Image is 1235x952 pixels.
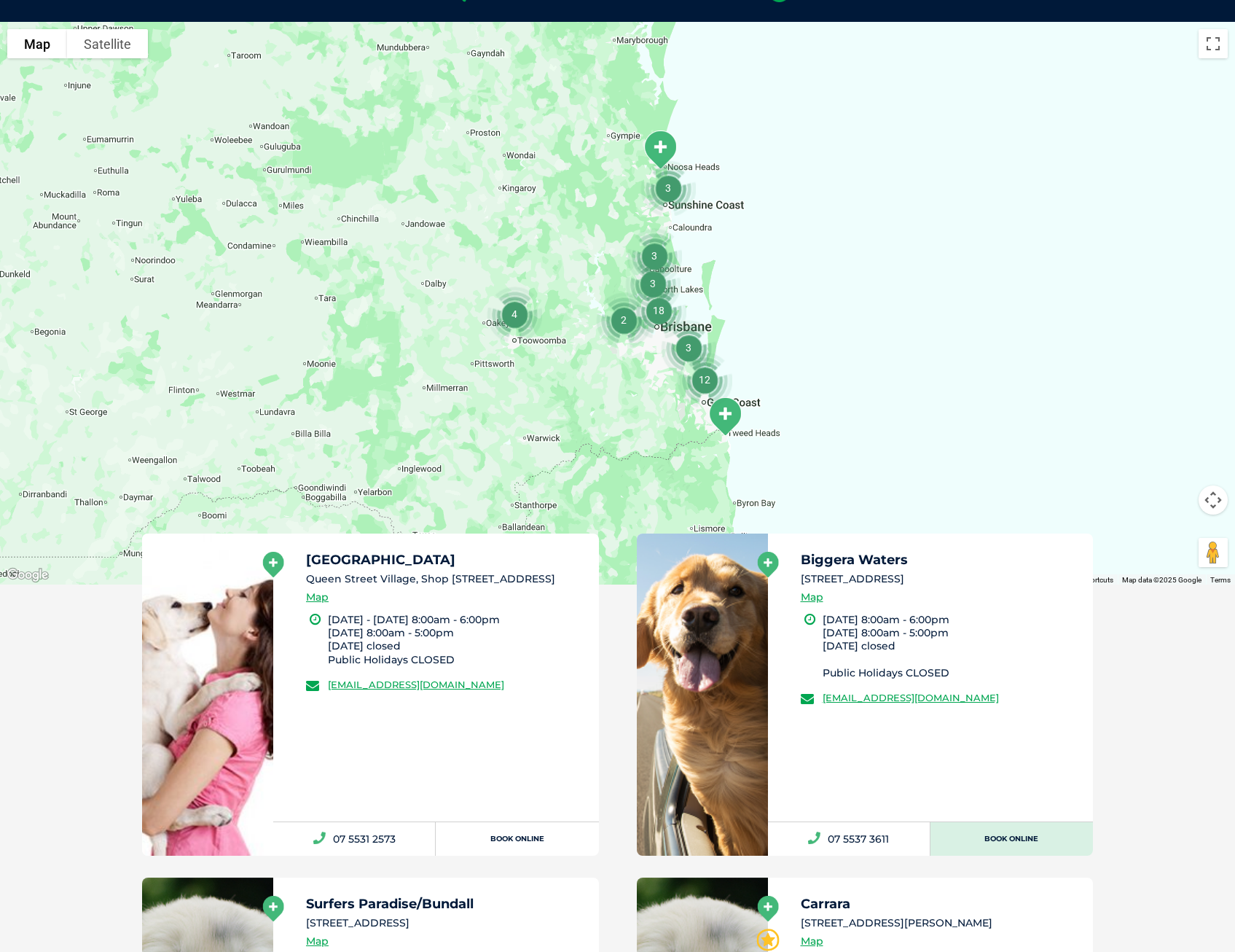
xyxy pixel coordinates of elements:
div: 2 [590,286,657,354]
a: [EMAIL_ADDRESS][DOMAIN_NAME] [328,679,504,690]
div: Noosa Civic [636,124,684,176]
button: Map camera controls [1199,485,1228,515]
h5: Biggera Waters [801,553,1081,566]
button: Show satellite imagery [67,29,148,58]
li: [STREET_ADDRESS] [801,571,1081,587]
h5: [GEOGRAPHIC_DATA] [306,553,586,566]
div: 3 [655,314,722,381]
li: [STREET_ADDRESS][PERSON_NAME] [801,916,1081,931]
a: Book Online [930,822,1093,856]
li: Queen Street Village, Shop [STREET_ADDRESS] [306,571,586,587]
div: 18 [625,277,692,344]
a: Map [801,933,823,950]
li: [DATE] - [DATE] 8:00am - 6:00pm [DATE] 8:00am - 5:00pm [DATE] closed Public Holidays CLOSED [328,613,586,666]
a: [EMAIL_ADDRESS][DOMAIN_NAME] [823,692,999,703]
span: Map data ©2025 Google [1122,576,1201,584]
li: [STREET_ADDRESS] [306,916,586,931]
div: 3 [621,222,688,289]
div: 4 [481,281,548,348]
a: Terms [1210,576,1231,584]
a: Map [801,589,823,606]
h5: Surfers Paradise/Bundall [306,897,586,910]
a: Book Online [436,822,598,856]
div: 3 [635,155,702,222]
button: Show street map [7,29,67,58]
a: Open this area in Google Maps (opens a new window) [4,566,52,585]
img: Google [4,566,52,585]
a: 07 5531 2573 [273,822,436,856]
div: 3 [619,250,686,317]
button: Drag Pegman onto the map to open Street View [1199,538,1228,567]
button: Toggle fullscreen view [1199,29,1228,58]
h5: Carrara [801,897,1081,910]
div: 12 [671,346,738,413]
li: [DATE] 8:00am - 6:00pm [DATE] 8:00am - 5:00pm [DATE] closed ﻿Public Holidays ﻿CLOSED [823,613,1081,679]
a: 07 5537 3611 [768,822,930,856]
a: Map [306,933,329,950]
a: Map [306,589,329,606]
div: Tweed Heads [701,391,749,442]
